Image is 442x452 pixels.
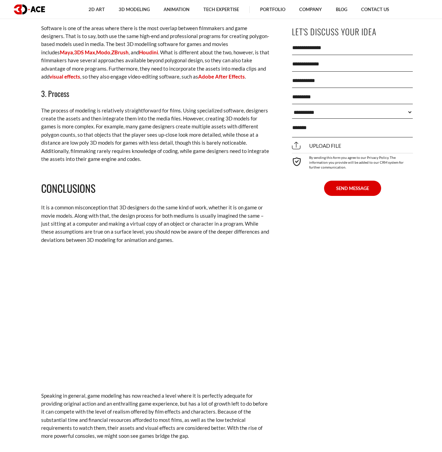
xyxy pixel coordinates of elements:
h2: Conclusions [41,180,269,197]
p: Let's Discuss Your Idea [292,24,413,39]
h3: 3. Process [41,88,269,99]
span: Upload file [292,143,341,149]
p: The process of modeling is relatively straightforward for films. Using specialized software, desi... [41,107,269,163]
a: 3DS Max [74,49,95,55]
a: Adobe After Effects [198,73,245,80]
a: Modo [96,49,110,55]
a: ZBrush [111,49,129,55]
img: logo dark [14,4,45,15]
a: visual effects [49,73,80,80]
a: Maya [60,49,73,55]
p: Software is one of the areas where there is the most overlap between filmmakers and game designer... [41,24,269,81]
a: Houdini [139,49,158,55]
p: It is a common misconception that 3D designers do the same kind of work, whether it is on game or... [41,204,269,244]
p: Speaking in general, game modeling has now reached a level where it is perfectly adequate for pro... [41,392,269,440]
button: SEND MESSAGE [324,181,381,196]
div: By sending this form you agree to our Privacy Policy. The information you provide will be added t... [292,153,413,170]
